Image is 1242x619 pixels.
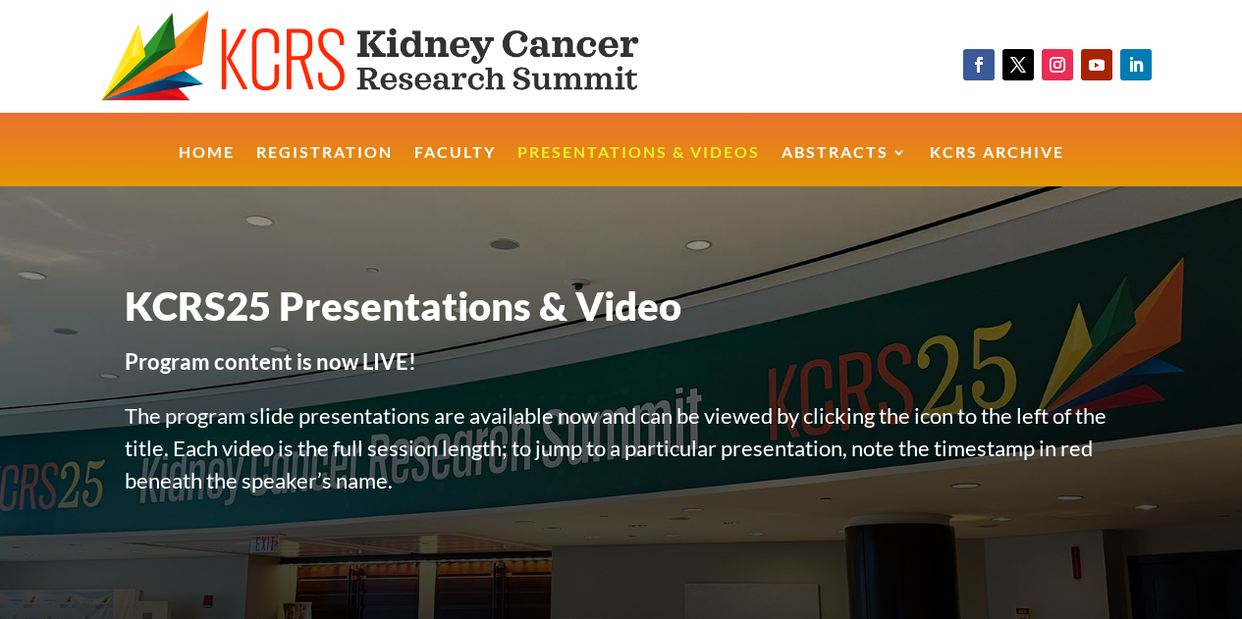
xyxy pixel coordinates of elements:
[1120,49,1152,80] a: Follow on LinkedIn
[414,145,496,187] a: Faculty
[101,10,705,103] img: KCRS generic logo wide
[1081,49,1112,80] a: Follow on Youtube
[125,399,1118,518] p: The program slide presentations are available now and can be viewed by clicking the icon to the l...
[179,145,235,187] a: Home
[125,348,416,375] strong: Program content is now LIVE!
[1002,49,1034,80] a: Follow on X
[930,145,1064,187] a: KCRS Archive
[1042,49,1073,80] a: Follow on Instagram
[256,145,393,187] a: Registration
[517,145,760,187] a: Presentations & Videos
[782,145,908,187] a: Abstracts
[125,283,681,330] span: KCRS25 Presentations & Video
[963,49,995,80] a: Follow on Facebook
